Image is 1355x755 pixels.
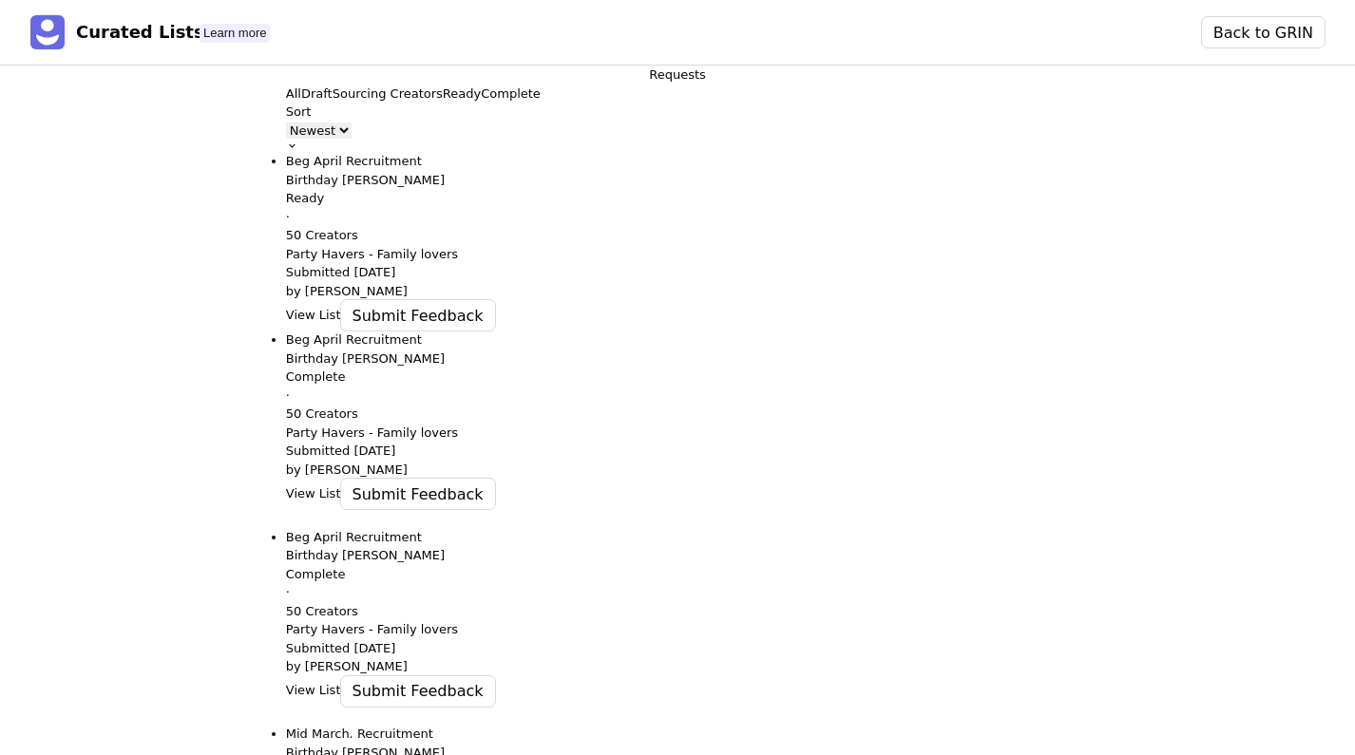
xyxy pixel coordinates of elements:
p: 50 Creators [286,226,1069,245]
p: Complete [286,565,1069,584]
p: 50 Creators [286,405,1069,424]
h3: Mid March. Recruitment [286,725,1069,744]
p: Ready [443,85,481,104]
p: Party Havers - Family lovers [286,245,1069,264]
p: Party Havers - Family lovers [286,620,1069,639]
p: · [286,387,1069,406]
button: View List [286,484,341,503]
p: · [286,583,1069,602]
p: Party Havers - Family lovers [286,424,1069,443]
h3: Requests [649,66,706,85]
h3: Beg April Recruitment [286,152,1069,171]
button: View List [286,306,341,325]
p: Birthday [PERSON_NAME] [286,546,1069,565]
button: Submit Feedback [341,479,495,509]
p: Draft [301,85,333,104]
button: Back to GRIN [1202,17,1325,47]
button: Submit Feedback [341,676,495,707]
p: Sourcing Creators [333,85,443,104]
div: Tooltip anchor [200,24,270,43]
button: View List [286,681,341,700]
p: All [286,85,301,104]
p: 50 Creators [286,602,1069,621]
p: Submitted [DATE] [286,442,1069,461]
p: Birthday [PERSON_NAME] [286,171,1069,190]
p: by [PERSON_NAME] [286,461,1069,480]
p: by [PERSON_NAME] [286,282,1069,301]
p: Complete [481,85,541,104]
h3: Beg April Recruitment [286,528,1069,547]
p: Ready [286,189,1069,208]
p: Submitted [DATE] [286,639,1069,658]
p: Complete [286,368,1069,387]
p: Submitted [DATE] [286,263,1069,282]
p: · [286,208,1069,227]
h3: Beg April Recruitment [286,330,1069,349]
h3: Curated Lists [76,22,204,43]
label: Sort [286,104,312,119]
button: Submit Feedback [341,300,495,330]
p: Birthday [PERSON_NAME] [286,349,1069,368]
p: by [PERSON_NAME] [286,657,1069,676]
